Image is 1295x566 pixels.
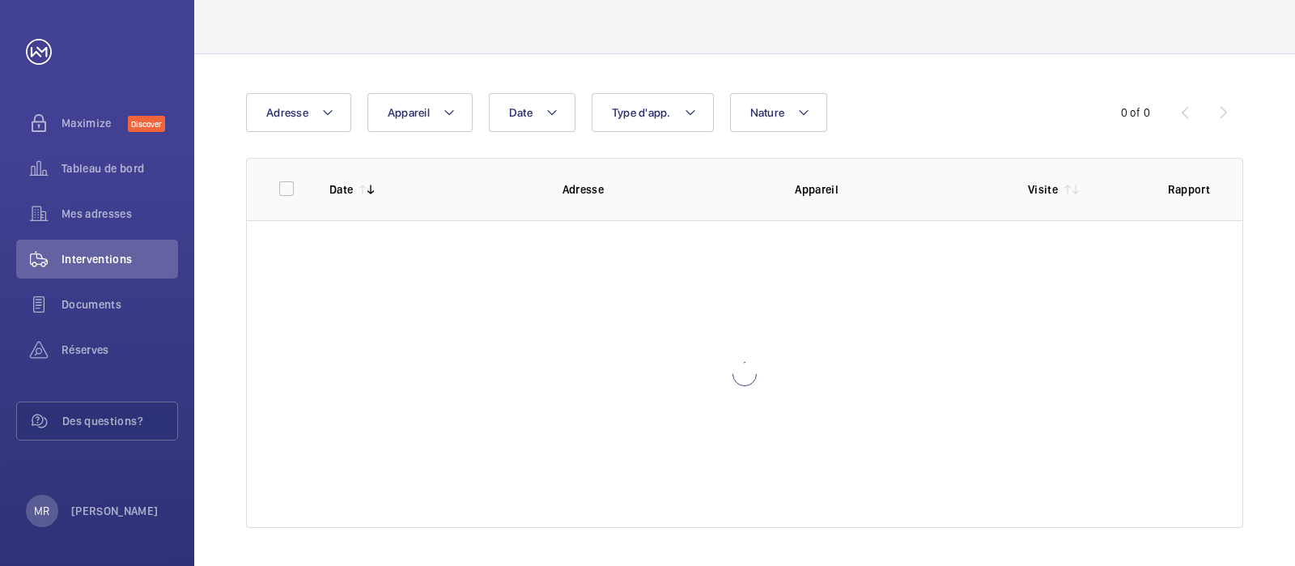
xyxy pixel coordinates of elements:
p: MR [34,503,49,519]
span: Appareil [388,106,430,119]
button: Appareil [367,93,473,132]
span: Mes adresses [62,206,178,222]
span: Maximize [62,115,128,131]
p: Rapport [1168,181,1210,198]
span: Nature [750,106,785,119]
span: Réserves [62,342,178,358]
span: Interventions [62,251,178,267]
button: Adresse [246,93,351,132]
button: Date [489,93,575,132]
span: Des questions? [62,413,177,429]
span: Adresse [266,106,308,119]
span: Documents [62,296,178,313]
button: Type d'app. [592,93,714,132]
p: Adresse [563,181,770,198]
p: Appareil [795,181,1002,198]
div: 0 of 0 [1121,104,1150,121]
span: Tableau de bord [62,160,178,177]
button: Nature [730,93,828,132]
span: Date [509,106,533,119]
span: Discover [128,116,165,132]
p: Date [329,181,353,198]
span: Type d'app. [612,106,671,119]
p: [PERSON_NAME] [71,503,159,519]
p: Visite [1028,181,1058,198]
